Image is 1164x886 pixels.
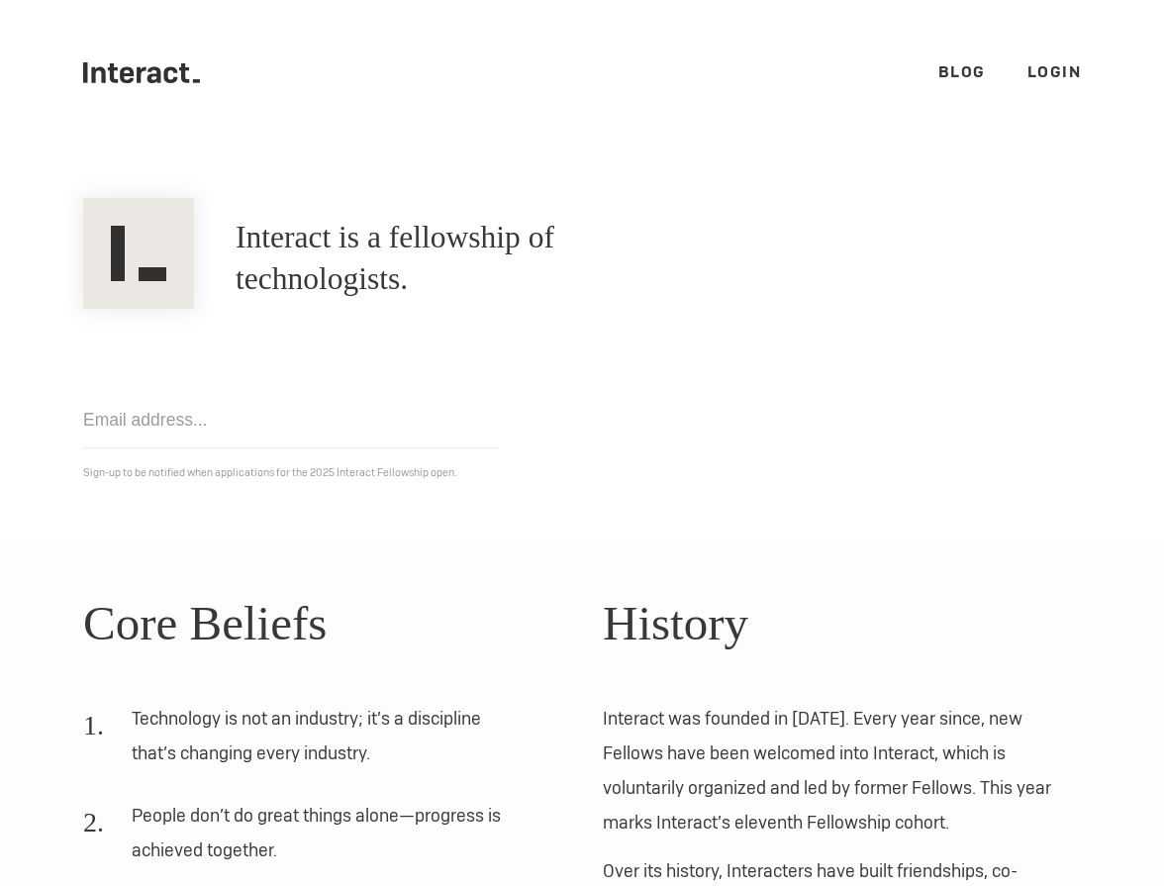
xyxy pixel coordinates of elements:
p: Interact was founded in [DATE]. Every year since, new Fellows have been welcomed into Interact, w... [603,701,1081,839]
input: Email address... [83,392,499,448]
li: Technology is not an industry; it’s a discipline that’s changing every industry. [83,701,520,784]
img: Interact Logo [83,198,194,309]
a: Login [1027,61,1082,82]
li: People don’t do great things alone—progress is achieved together. [83,798,520,881]
h2: History [603,587,1081,660]
a: Blog [938,61,986,82]
p: Sign-up to be notified when applications for the 2025 Interact Fellowship open. [83,462,1081,483]
h2: Core Beliefs [83,587,561,660]
h1: Interact is a fellowship of technologists. [236,217,704,300]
